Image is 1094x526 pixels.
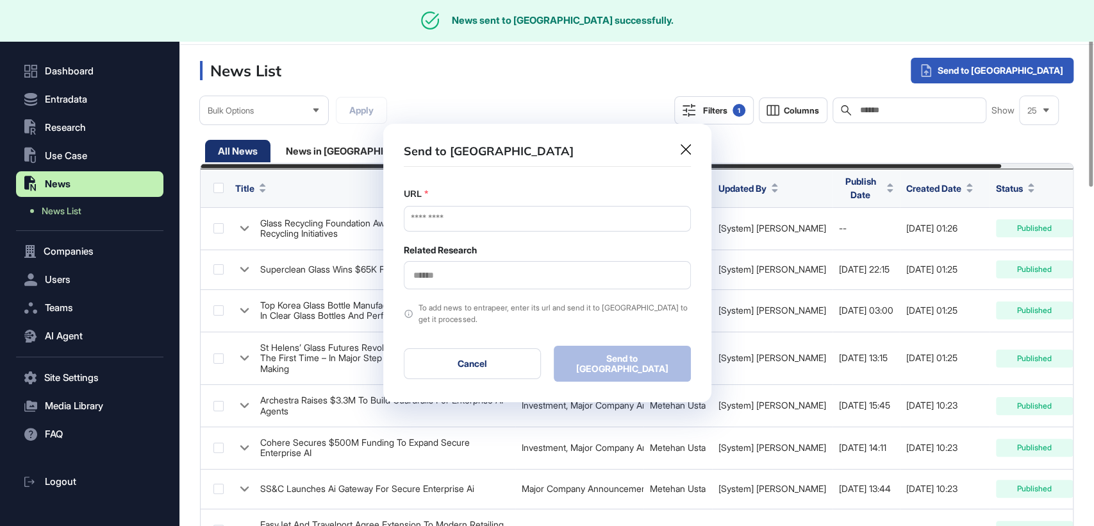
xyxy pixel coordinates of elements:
div: To add news to entrapeer, enter its url and send it to [GEOGRAPHIC_DATA] to get it processed. [419,302,690,325]
h3: Send to [GEOGRAPHIC_DATA] [404,144,574,159]
label: Related Research [404,245,477,255]
label: URL [404,187,422,201]
button: Cancel [404,348,541,379]
div: News sent to [GEOGRAPHIC_DATA] successfully. [452,15,674,26]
